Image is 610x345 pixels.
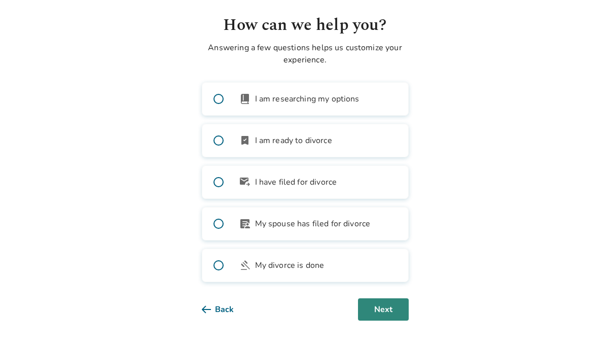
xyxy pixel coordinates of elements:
iframe: Chat Widget [559,296,610,345]
button: Next [358,298,409,321]
span: gavel [239,259,251,271]
span: outgoing_mail [239,176,251,188]
p: Answering a few questions helps us customize your experience. [202,42,409,66]
span: My divorce is done [255,259,325,271]
span: I am researching my options [255,93,360,105]
span: I am ready to divorce [255,134,332,147]
span: bookmark_check [239,134,251,147]
span: book_2 [239,93,251,105]
h1: How can we help you? [202,13,409,38]
span: I have filed for divorce [255,176,337,188]
span: My spouse has filed for divorce [255,218,371,230]
span: article_person [239,218,251,230]
button: Back [202,298,250,321]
